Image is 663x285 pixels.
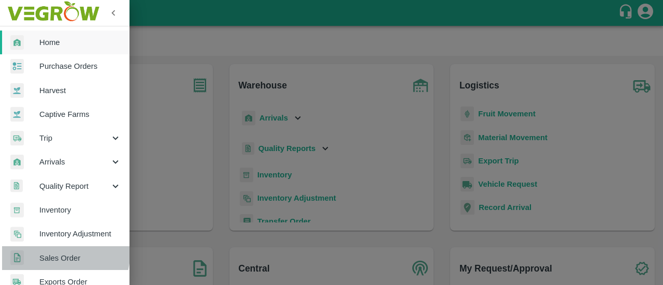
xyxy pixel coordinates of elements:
[39,156,110,168] span: Arrivals
[10,35,24,50] img: whArrival
[39,181,110,192] span: Quality Report
[39,61,121,72] span: Purchase Orders
[10,227,24,242] img: inventory
[10,107,24,122] img: harvest
[39,252,121,264] span: Sales Order
[10,203,24,218] img: whInventory
[10,250,24,265] img: sales
[39,109,121,120] span: Captive Farms
[39,85,121,96] span: Harvest
[39,228,121,239] span: Inventory Adjustment
[10,155,24,170] img: whArrival
[10,179,23,192] img: qualityReport
[39,204,121,216] span: Inventory
[10,131,24,146] img: delivery
[10,59,24,74] img: reciept
[39,37,121,48] span: Home
[10,83,24,98] img: harvest
[39,132,110,144] span: Trip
